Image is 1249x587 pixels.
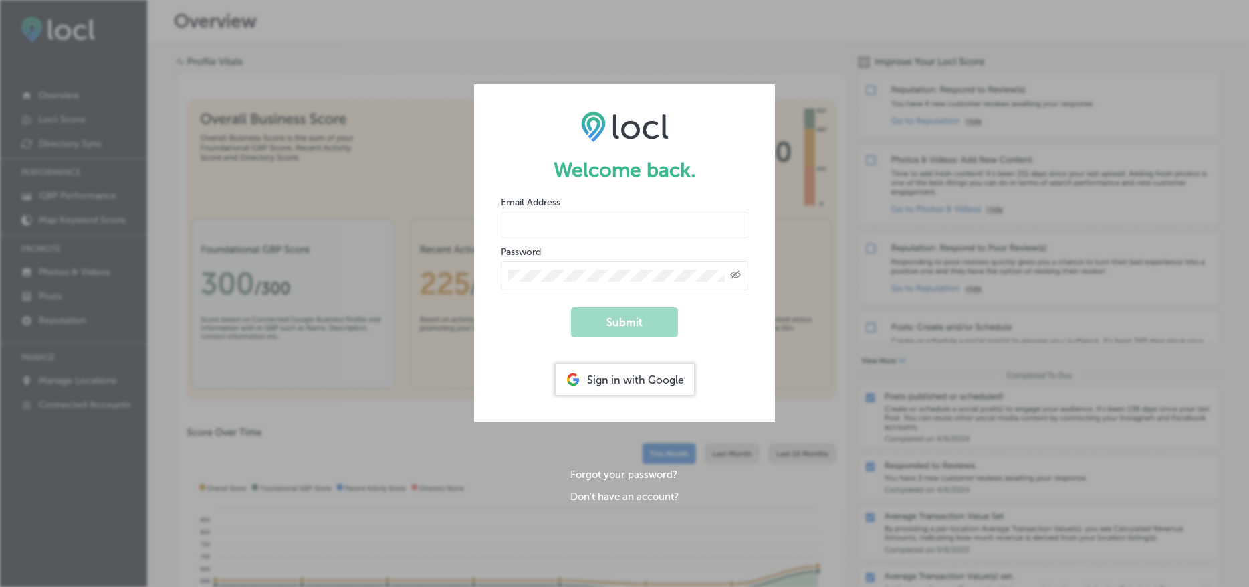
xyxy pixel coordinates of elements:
[570,491,679,503] a: Don't have an account?
[570,469,677,481] a: Forgot your password?
[581,111,669,142] img: LOCL logo
[556,364,694,395] div: Sign in with Google
[501,158,748,182] h1: Welcome back.
[501,246,541,258] label: Password
[571,307,678,337] button: Submit
[730,270,741,282] span: Toggle password visibility
[501,197,560,208] label: Email Address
